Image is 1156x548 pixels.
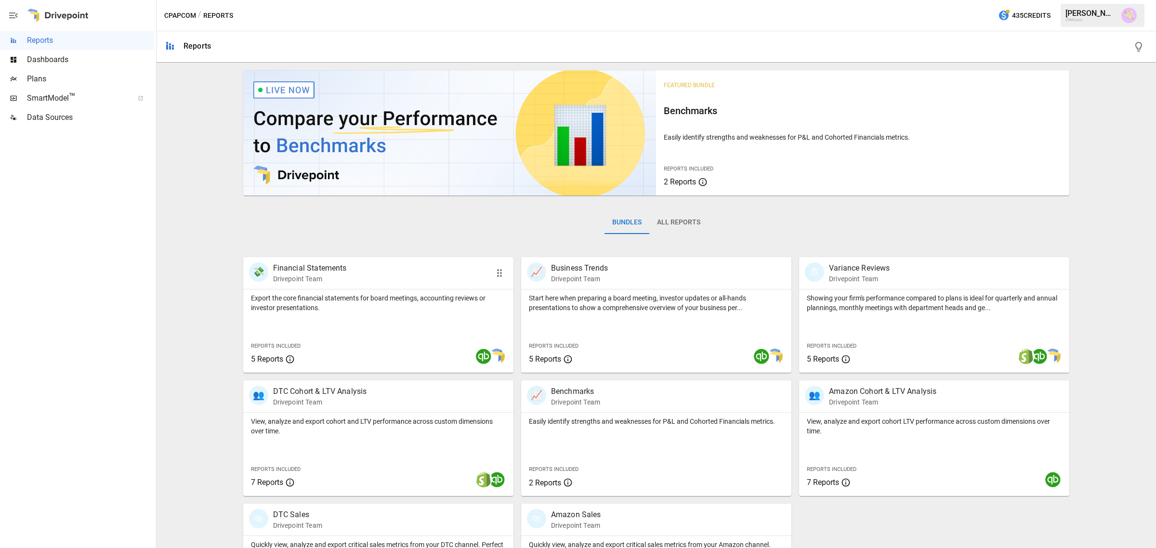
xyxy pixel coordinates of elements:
[807,343,856,349] span: Reports Included
[527,386,546,405] div: 📈
[1116,2,1143,29] button: Eric Sy
[551,262,608,274] p: Business Trends
[664,103,1062,118] h6: Benchmarks
[807,354,839,364] span: 5 Reports
[273,386,367,397] p: DTC Cohort & LTV Analysis
[829,397,936,407] p: Drivepoint Team
[664,177,696,186] span: 2 Reports
[664,166,713,172] span: Reports Included
[273,397,367,407] p: Drivepoint Team
[273,509,322,521] p: DTC Sales
[829,274,890,284] p: Drivepoint Team
[69,91,76,103] span: ™
[489,349,505,364] img: smart model
[27,92,127,104] span: SmartModel
[1065,9,1116,18] div: [PERSON_NAME]
[807,293,1062,313] p: Showing your firm's performance compared to plans is ideal for quarterly and annual plannings, mo...
[529,343,578,349] span: Reports Included
[551,397,600,407] p: Drivepoint Team
[1012,10,1051,22] span: 435 Credits
[1032,349,1047,364] img: quickbooks
[184,41,211,51] div: Reports
[1065,18,1116,22] div: CPAPcom
[273,521,322,530] p: Drivepoint Team
[529,293,784,313] p: Start here when preparing a board meeting, investor updates or all-hands presentations to show a ...
[805,262,824,282] div: 🗓
[273,274,347,284] p: Drivepoint Team
[529,417,784,426] p: Easily identify strengths and weaknesses for P&L and Cohorted Financials metrics.
[27,73,154,85] span: Plans
[529,354,561,364] span: 5 Reports
[994,7,1054,25] button: 435Credits
[807,466,856,472] span: Reports Included
[829,386,936,397] p: Amazon Cohort & LTV Analysis
[251,354,283,364] span: 5 Reports
[198,10,201,22] div: /
[27,35,154,46] span: Reports
[251,343,301,349] span: Reports Included
[27,54,154,65] span: Dashboards
[489,472,505,487] img: quickbooks
[249,262,268,282] div: 💸
[527,262,546,282] div: 📈
[249,509,268,528] div: 🛍
[754,349,769,364] img: quickbooks
[249,386,268,405] div: 👥
[243,70,657,196] img: video thumbnail
[1121,8,1137,23] img: Eric Sy
[529,466,578,472] span: Reports Included
[1045,349,1061,364] img: smart model
[829,262,890,274] p: Variance Reviews
[529,478,561,487] span: 2 Reports
[1045,472,1061,487] img: quickbooks
[164,10,196,22] button: CPAPcom
[807,417,1062,436] p: View, analyze and export cohort LTV performance across custom dimensions over time.
[1018,349,1034,364] img: shopify
[551,509,601,521] p: Amazon Sales
[551,274,608,284] p: Drivepoint Team
[251,417,506,436] p: View, analyze and export cohort and LTV performance across custom dimensions over time.
[664,82,715,89] span: Featured Bundle
[807,478,839,487] span: 7 Reports
[476,349,491,364] img: quickbooks
[251,478,283,487] span: 7 Reports
[604,211,649,234] button: Bundles
[527,509,546,528] div: 🛍
[805,386,824,405] div: 👥
[273,262,347,274] p: Financial Statements
[251,293,506,313] p: Export the core financial statements for board meetings, accounting reviews or investor presentat...
[551,521,601,530] p: Drivepoint Team
[767,349,783,364] img: smart model
[476,472,491,487] img: shopify
[551,386,600,397] p: Benchmarks
[664,132,1062,142] p: Easily identify strengths and weaknesses for P&L and Cohorted Financials metrics.
[27,112,154,123] span: Data Sources
[649,211,708,234] button: All Reports
[251,466,301,472] span: Reports Included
